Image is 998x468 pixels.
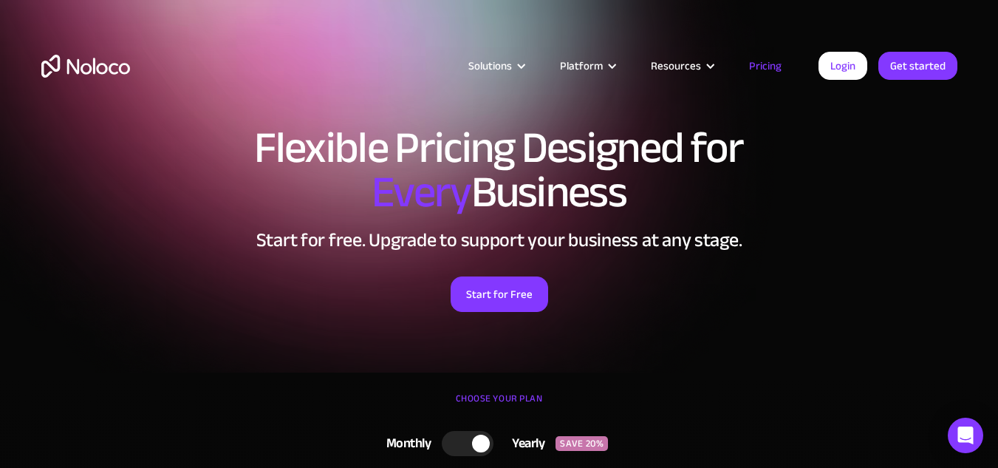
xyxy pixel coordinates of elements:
a: home [41,55,130,78]
div: Open Intercom Messenger [948,418,983,453]
div: Monthly [368,433,442,455]
div: CHOOSE YOUR PLAN [41,387,957,424]
div: Solutions [450,56,541,75]
div: Solutions [468,56,512,75]
span: Every [372,151,471,234]
div: Resources [651,56,701,75]
a: Get started [878,52,957,80]
h2: Start for free. Upgrade to support your business at any stage. [41,229,957,251]
div: Platform [541,56,632,75]
div: SAVE 20% [556,436,608,451]
h1: Flexible Pricing Designed for Business [41,126,957,214]
a: Start for Free [451,277,548,312]
a: Pricing [731,56,800,75]
a: Login [818,52,867,80]
div: Resources [632,56,731,75]
div: Platform [560,56,603,75]
div: Yearly [493,433,556,455]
